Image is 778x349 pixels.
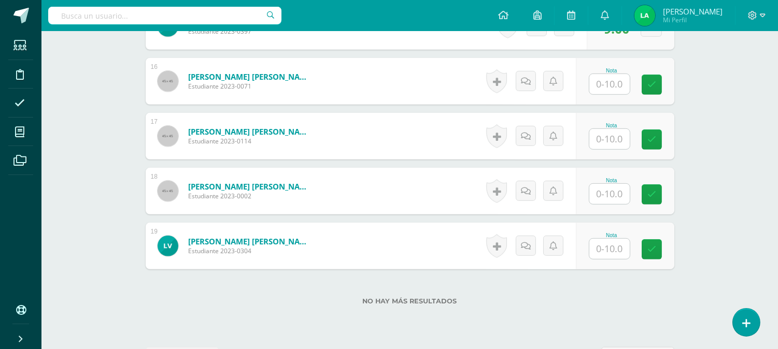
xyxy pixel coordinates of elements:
a: [PERSON_NAME] [PERSON_NAME] [188,181,313,192]
a: [PERSON_NAME] [PERSON_NAME] [188,71,313,82]
label: No hay más resultados [146,297,674,305]
input: 0-10.0 [589,129,630,149]
div: Nota [589,178,634,183]
span: Estudiante 2023-0397 [188,27,313,36]
div: Nota [589,232,634,238]
input: 0-10.0 [589,184,630,204]
input: 0-10.0 [589,74,630,94]
img: 1f86d15eefb9d63157d081176369d56f.png [158,236,178,256]
span: Estudiante 2023-0002 [188,192,313,200]
div: Nota [589,68,634,74]
span: Estudiante 2023-0304 [188,246,313,255]
a: [PERSON_NAME] [PERSON_NAME] [188,126,313,137]
a: [PERSON_NAME] [PERSON_NAME] [188,236,313,246]
img: 45x45 [158,71,178,92]
span: Estudiante 2023-0114 [188,137,313,146]
img: 45x45 [158,181,178,201]
img: 9a1e7f6ee7d2d53670f65b8a0401b2da.png [634,5,655,26]
input: 0-10.0 [589,239,630,259]
img: 45x45 [158,126,178,147]
span: Mi Perfil [663,16,723,24]
span: [PERSON_NAME] [663,6,723,17]
div: Nota [589,123,634,128]
span: Estudiante 2023-0071 [188,82,313,91]
input: Busca un usuario... [48,7,281,24]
